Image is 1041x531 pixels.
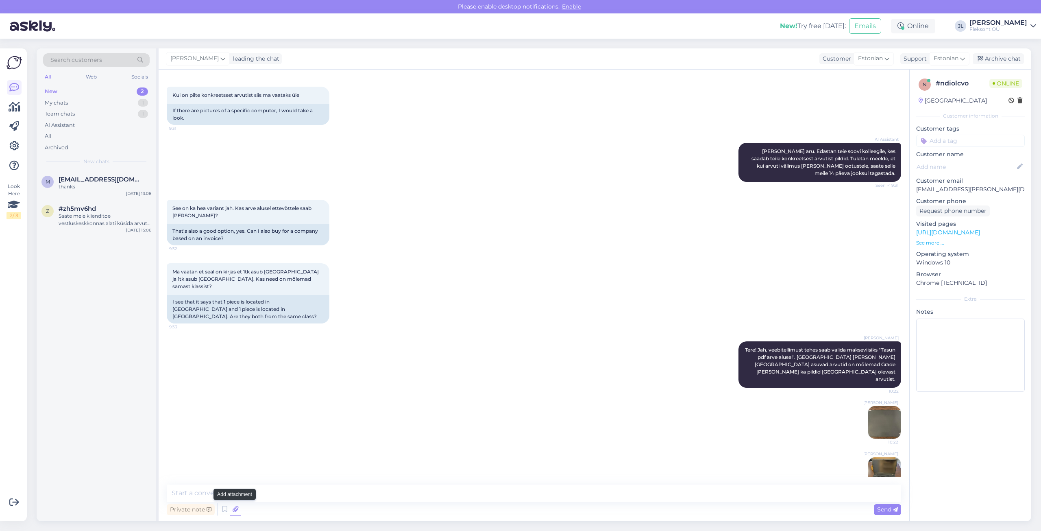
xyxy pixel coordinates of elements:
span: n [923,81,927,87]
p: Visited pages [916,220,1025,228]
div: [DATE] 15:06 [126,227,151,233]
button: Emails [849,18,881,34]
span: 10:22 [868,439,898,445]
div: Saate meie klienditoe vestluskeskkonnas alati küsida arvuti päris pilte. [59,212,151,227]
span: Tere! Jah, veebitellimust tehes saab valida makseviisiks "Tasun pdf arve alusel". [GEOGRAPHIC_DAT... [745,347,897,382]
span: m [46,179,50,185]
div: thanks [59,183,151,190]
span: Enable [560,3,584,10]
div: JL [955,20,966,32]
span: #zh5mv6hd [59,205,96,212]
p: Operating system [916,250,1025,258]
p: Chrome [TECHNICAL_ID] [916,279,1025,287]
div: Archive chat [973,53,1024,64]
span: [PERSON_NAME] [863,400,898,406]
span: Search customers [50,56,102,64]
p: Notes [916,308,1025,316]
span: 9:33 [169,324,200,330]
p: Customer tags [916,125,1025,133]
span: Send [877,506,898,513]
div: Fleksont OÜ [969,26,1027,33]
input: Add name [917,162,1015,171]
div: Try free [DATE]: [780,21,846,31]
span: marcopsantos23@gmail.com [59,176,143,183]
span: Estonian [858,54,883,63]
span: Online [989,79,1022,88]
div: Extra [916,295,1025,303]
div: If there are pictures of a specific computer, I would take a look. [167,104,329,125]
span: Estonian [934,54,958,63]
span: z [46,208,49,214]
span: See on ka hea variant jah. Kas arve alusel ettevõttele saab [PERSON_NAME]? [172,205,313,219]
div: Support [900,55,927,63]
p: Windows 10 [916,258,1025,267]
p: Customer name [916,150,1025,159]
a: [PERSON_NAME]Fleksont OÜ [969,20,1036,33]
p: Customer phone [916,197,1025,205]
span: [PERSON_NAME] aru. Edastan teie soovi kolleegile, kes saadab teile konkreetsest arvutist pildid. ... [751,148,897,176]
div: Socials [130,72,150,82]
div: I see that it says that 1 piece is located in [GEOGRAPHIC_DATA] and 1 piece is located in [GEOGRA... [167,295,329,323]
div: [DATE] 13:06 [126,190,151,197]
div: Look Here [7,183,21,219]
span: [PERSON_NAME] [170,54,219,63]
div: Private note [167,504,215,515]
span: [PERSON_NAME] [864,335,899,341]
div: # ndiolcvo [936,79,989,88]
div: leading the chat [230,55,279,63]
span: [PERSON_NAME] [863,451,898,457]
div: All [45,132,52,140]
p: Browser [916,270,1025,279]
span: 10:22 [868,388,899,394]
input: Add a tag [916,135,1025,147]
div: Team chats [45,110,75,118]
div: Archived [45,144,68,152]
div: [PERSON_NAME] [969,20,1027,26]
div: 1 [138,110,148,118]
p: See more ... [916,239,1025,247]
img: Attachment [868,406,901,439]
div: 1 [138,99,148,107]
div: AI Assistant [45,121,75,129]
a: [URL][DOMAIN_NAME] [916,229,980,236]
small: Add attachment [217,491,252,498]
img: Askly Logo [7,55,22,70]
div: Online [891,19,935,33]
span: AI Assistant [868,136,899,142]
span: Ma vaatan et seal on kirjas et 1tk asub [GEOGRAPHIC_DATA] ja 1tk asub [GEOGRAPHIC_DATA]. Kas need... [172,269,320,289]
span: New chats [83,158,109,165]
div: 2 [137,87,148,96]
div: My chats [45,99,68,107]
div: That's also a good option, yes. Can I also buy for a company based on an invoice? [167,224,329,245]
img: Attachment [868,457,901,490]
div: Request phone number [916,205,990,216]
div: 2 / 3 [7,212,21,219]
p: [EMAIL_ADDRESS][PERSON_NAME][DOMAIN_NAME] [916,185,1025,194]
span: 9:32 [169,246,200,252]
div: Customer information [916,112,1025,120]
span: 9:31 [169,125,200,131]
div: [GEOGRAPHIC_DATA] [919,96,987,105]
div: New [45,87,57,96]
div: Web [84,72,98,82]
span: Kui on pilte konkreetsest arvutist siis ma vaataks üle [172,92,299,98]
p: Customer email [916,177,1025,185]
span: Seen ✓ 9:31 [868,182,899,188]
b: New! [780,22,797,30]
div: All [43,72,52,82]
div: Customer [819,55,851,63]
